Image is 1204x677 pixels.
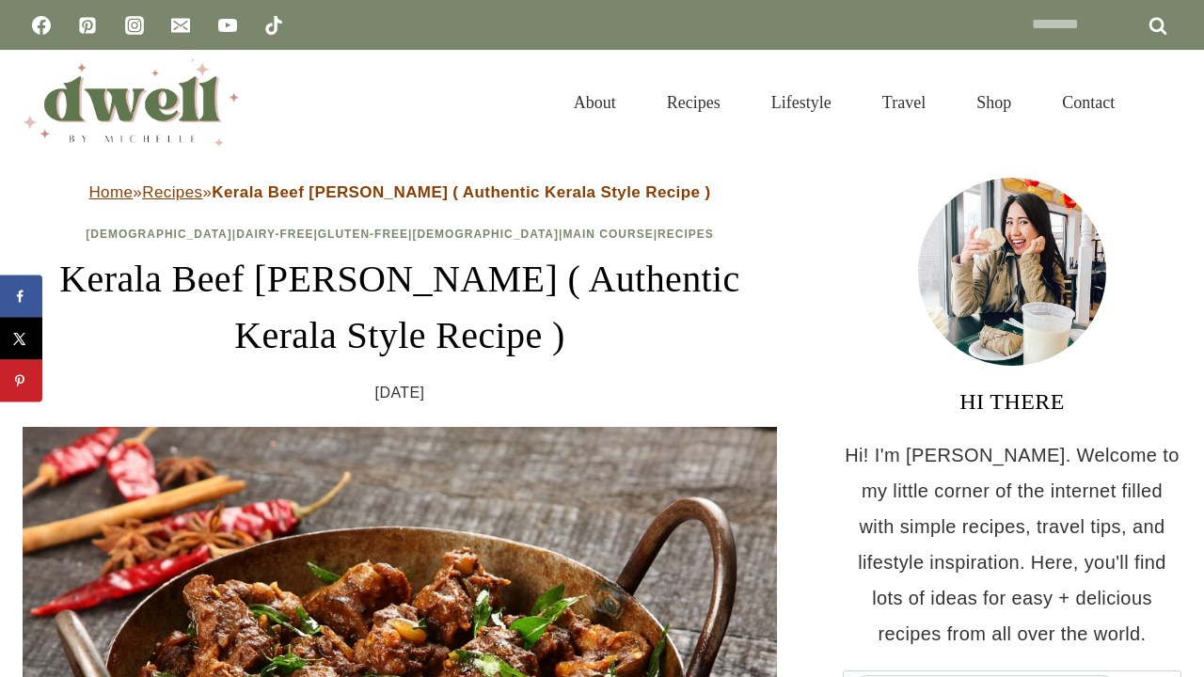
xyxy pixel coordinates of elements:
[23,251,777,364] h1: Kerala Beef [PERSON_NAME] ( Authentic Kerala Style Recipe )
[548,70,1140,135] nav: Primary Navigation
[255,7,293,44] a: TikTok
[318,228,408,241] a: Gluten-Free
[86,228,714,241] span: | | | | |
[23,7,60,44] a: Facebook
[562,228,653,241] a: Main Course
[1149,87,1181,118] button: View Search Form
[657,228,714,241] a: Recipes
[857,70,951,135] a: Travel
[548,70,642,135] a: About
[843,385,1181,418] h3: HI THERE
[88,183,710,201] span: » »
[162,7,199,44] a: Email
[843,437,1181,652] p: Hi! I'm [PERSON_NAME]. Welcome to my little corner of the internet filled with simple recipes, tr...
[23,59,239,146] img: DWELL by michelle
[212,183,710,201] strong: Kerala Beef [PERSON_NAME] ( Authentic Kerala Style Recipe )
[86,228,232,241] a: [DEMOGRAPHIC_DATA]
[642,70,746,135] a: Recipes
[88,183,133,201] a: Home
[1037,70,1140,135] a: Contact
[69,7,106,44] a: Pinterest
[951,70,1037,135] a: Shop
[746,70,857,135] a: Lifestyle
[209,7,246,44] a: YouTube
[375,379,425,407] time: [DATE]
[142,183,202,201] a: Recipes
[236,228,313,241] a: Dairy-Free
[412,228,559,241] a: [DEMOGRAPHIC_DATA]
[116,7,153,44] a: Instagram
